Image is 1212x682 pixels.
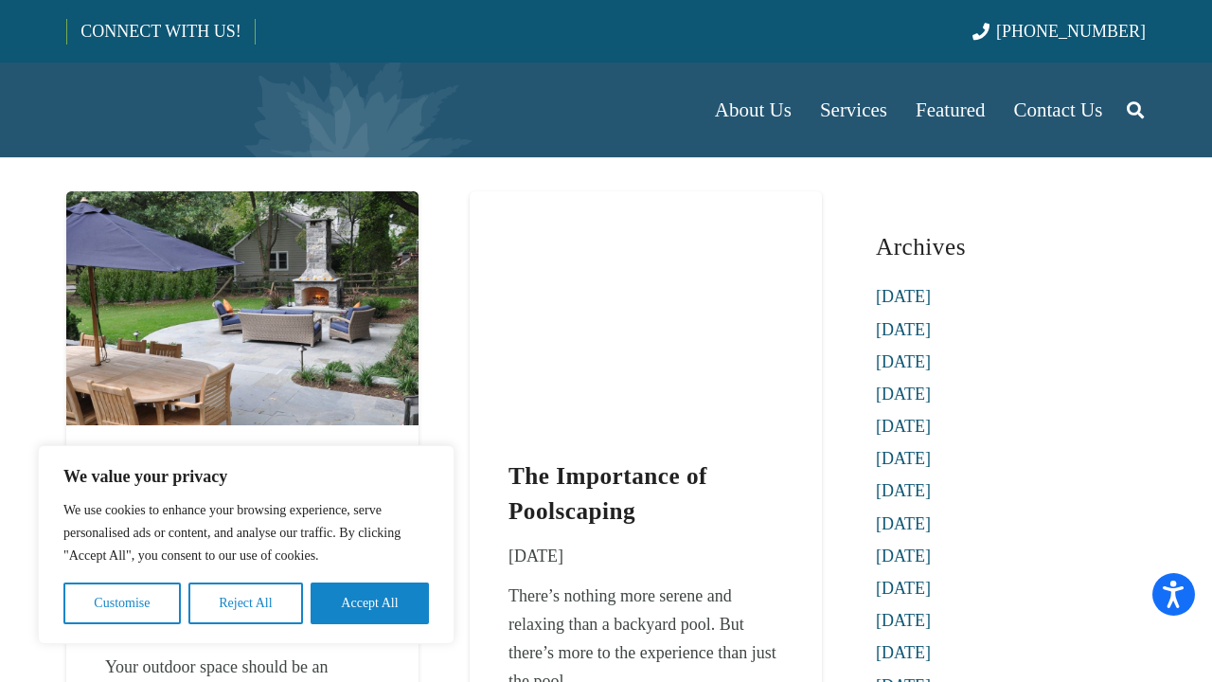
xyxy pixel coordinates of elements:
button: Customise [63,583,181,624]
button: Reject All [188,583,303,624]
img: Outdoor patio with a navy umbrella, stone fireplace, and comfortable seating, surrounded by green... [66,191,419,425]
a: Tips For Buying Outdoor Furniture in Bergen County, NJ [66,196,419,215]
a: About Us [701,63,806,157]
a: [DATE] [876,287,931,306]
a: [PHONE_NUMBER] [972,22,1146,41]
a: CONNECT WITH US! [67,9,254,54]
a: [DATE] [876,320,931,339]
button: Accept All [311,583,429,624]
a: [DATE] [876,352,931,371]
a: [DATE] [876,481,931,500]
a: [DATE] [876,449,931,468]
a: [DATE] [876,611,931,630]
a: [DATE] [876,579,931,598]
a: Borst-Logo [66,72,381,148]
h3: Archives [876,225,1146,268]
a: [DATE] [876,514,931,533]
span: About Us [715,99,792,121]
span: Contact Us [1014,99,1103,121]
a: [DATE] [876,547,931,565]
a: [DATE] [876,417,931,436]
a: Featured [901,63,999,157]
a: Contact Us [1000,63,1117,157]
div: We value your privacy [38,445,454,644]
a: The Importance of Poolscaping [508,463,707,525]
span: Services [820,99,887,121]
a: [DATE] [876,643,931,662]
span: [PHONE_NUMBER] [996,22,1146,41]
a: [DATE] [876,385,931,404]
p: We value your privacy [63,465,429,488]
p: We use cookies to enhance your browsing experience, serve personalised ads or content, and analys... [63,499,429,567]
a: The Importance of Poolscaping [470,196,822,215]
span: Featured [916,99,985,121]
time: 12 July 2018 at 17:24:35 America/New_York [508,542,563,570]
a: Search [1116,86,1154,134]
a: Services [806,63,901,157]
